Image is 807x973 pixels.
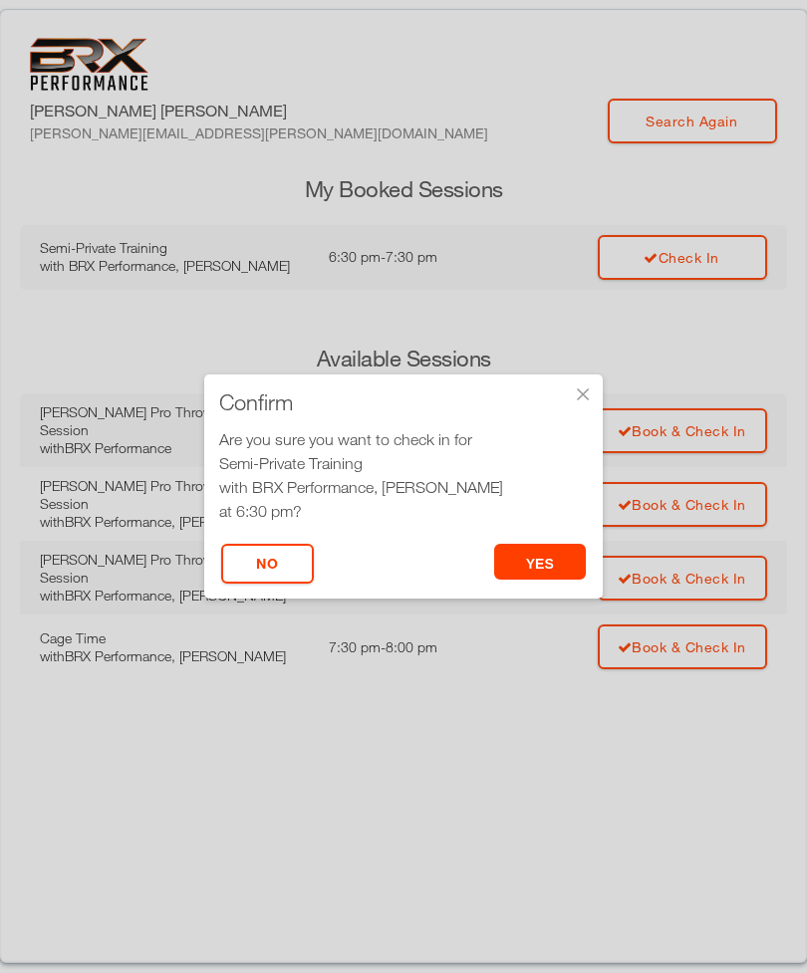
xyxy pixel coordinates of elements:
button: No [221,544,314,584]
div: × [573,384,593,404]
div: Are you sure you want to check in for at 6:30 pm? [219,427,588,523]
div: with BRX Performance, [PERSON_NAME] [219,475,588,499]
span: Confirm [219,392,293,412]
button: yes [494,544,587,580]
div: Semi-Private Training [219,451,588,475]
